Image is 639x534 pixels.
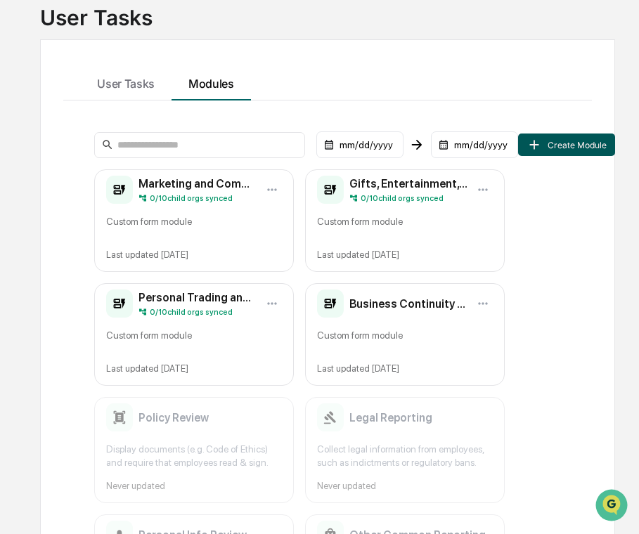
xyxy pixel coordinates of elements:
div: Custom form module [106,329,282,352]
div: Collect legal information from employees, such as indictments or regulatory bans. [317,443,493,469]
a: 🖐️Preclearance [8,282,96,307]
div: mm/dd/yyyy [316,131,404,158]
div: 🔎 [14,315,25,327]
a: 🔎Data Lookup [8,308,94,334]
span: 0 / 10 child orgs synced [150,193,233,203]
span: 0 / 10 child orgs synced [361,193,444,203]
div: Custom form module [106,215,282,238]
div: Past conversations [14,156,94,167]
span: • [117,191,122,202]
h2: Gifts, Entertainment, and Outside Business Activities - Quarterly Attestation [349,177,467,190]
a: 🗄️Attestations [96,282,180,307]
button: Modules [172,63,251,100]
h2: Business Continuity Planning Verification for Users [349,297,467,311]
h2: Personal Trading and Conflicts of Interest - Quarterly Attestation [138,291,257,304]
h2: Legal Reporting [349,411,432,424]
img: Cece Ferraez [14,216,37,238]
div: Start new chat [63,108,231,122]
button: See all [218,153,256,170]
a: Powered byPylon [99,348,170,359]
span: [PERSON_NAME] [44,229,114,240]
button: Module options [262,294,282,313]
h2: Policy Review [138,411,209,424]
span: [DATE] [124,191,153,202]
span: Attestations [116,287,174,301]
button: Create Module [518,133,615,156]
div: Display documents (e.g. Code of Ethics) and require that employees read & sign. [106,443,282,469]
button: User Tasks [80,63,172,100]
div: Last updated [DATE] [106,249,282,260]
span: [PERSON_NAME] [44,191,114,202]
img: Cece Ferraez [14,178,37,200]
div: mm/dd/yyyy [431,131,518,158]
h2: Marketing and Communications - Quarterly Attestation [138,177,257,190]
p: How can we help? [14,30,256,52]
div: Never updated [317,481,493,491]
button: Start new chat [239,112,256,129]
div: We're available if you need us! [63,122,193,133]
div: Custom form module [317,329,493,352]
span: Preclearance [28,287,91,301]
div: 🗄️ [102,289,113,300]
div: Custom form module [317,215,493,238]
span: [DATE] [124,229,153,240]
img: 1746055101610-c473b297-6a78-478c-a979-82029cc54cd1 [14,108,39,133]
div: Last updated [DATE] [106,363,282,374]
span: 0 / 10 child orgs synced [150,307,233,317]
button: Module options [473,180,493,200]
button: Module options [262,180,282,200]
span: Pylon [140,349,170,359]
img: 1751574470498-79e402a7-3db9-40a0-906f-966fe37d0ed6 [30,108,55,133]
div: Never updated [106,481,282,491]
button: Module options [473,294,493,313]
iframe: Open customer support [594,488,632,526]
span: Data Lookup [28,314,89,328]
div: Last updated [DATE] [317,363,493,374]
div: 🖐️ [14,289,25,300]
span: • [117,229,122,240]
div: Last updated [DATE] [317,249,493,260]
